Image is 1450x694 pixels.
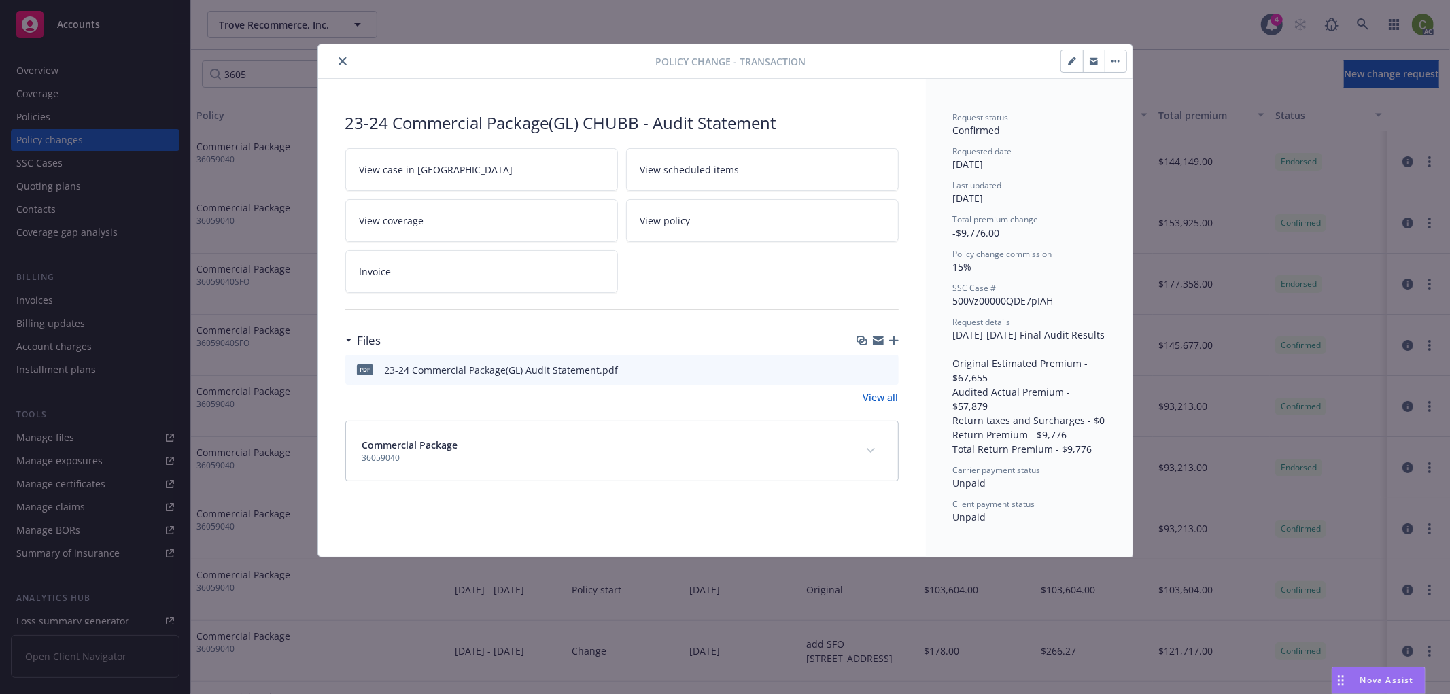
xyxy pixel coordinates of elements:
span: [DATE] [953,158,984,171]
div: 23-24 Commercial Package(GL) Audit Statement.pdf [385,363,619,377]
span: View case in [GEOGRAPHIC_DATA] [360,162,513,177]
a: View coverage [345,199,618,242]
div: Files [345,332,381,349]
span: Client payment status [953,498,1035,510]
span: 500Vz00000QDE7pIAH [953,294,1054,307]
span: 36059040 [362,452,458,464]
span: Carrier payment status [953,464,1041,476]
button: close [334,53,351,69]
a: View policy [626,199,899,242]
a: View all [863,390,899,404]
span: [DATE] [953,192,984,205]
span: Confirmed [953,124,1001,137]
a: Invoice [345,250,618,293]
span: View policy [640,213,691,228]
span: Unpaid [953,476,986,489]
div: Drag to move [1332,667,1349,693]
div: Commercial Package36059040expand content [346,421,898,481]
button: download file [859,363,870,377]
span: Policy change commission [953,248,1052,260]
a: View scheduled items [626,148,899,191]
a: View case in [GEOGRAPHIC_DATA] [345,148,618,191]
span: View coverage [360,213,424,228]
span: Request status [953,111,1009,123]
span: SSC Case # [953,282,997,294]
span: Request details [953,316,1011,328]
span: Nova Assist [1360,674,1414,686]
span: [DATE]-[DATE] Final Audit Results Original Estimated Premium - $67,655 Audited Actual Premium - $... [953,328,1105,455]
span: -$9,776.00 [953,226,1000,239]
span: Requested date [953,145,1012,157]
button: Nova Assist [1332,667,1426,694]
div: 23-24 Commercial Package(GL) CHUBB - Audit Statement [345,111,899,135]
span: Policy change - Transaction [655,54,806,69]
button: expand content [860,440,882,462]
span: 15% [953,260,972,273]
span: Last updated [953,179,1002,191]
span: Invoice [360,264,392,279]
h3: Files [358,332,381,349]
span: View scheduled items [640,162,740,177]
button: preview file [881,363,893,377]
span: pdf [357,364,373,375]
span: Unpaid [953,510,986,523]
span: Commercial Package [362,438,458,452]
span: Total premium change [953,213,1039,225]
